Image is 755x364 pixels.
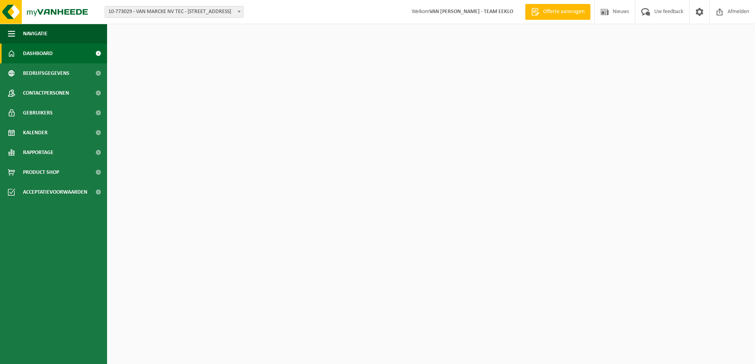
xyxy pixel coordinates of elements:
span: Bedrijfsgegevens [23,63,69,83]
span: Navigatie [23,24,48,44]
span: 10-773029 - VAN MARCKE NV TEC - 9900 EEKLO, RINGLAAN 48 [105,6,243,18]
span: Gebruikers [23,103,53,123]
span: Contactpersonen [23,83,69,103]
a: Offerte aanvragen [525,4,590,20]
span: Dashboard [23,44,53,63]
span: Kalender [23,123,48,143]
span: Rapportage [23,143,54,162]
strong: VAN [PERSON_NAME] - TEAM EEKLO [429,9,513,15]
span: Acceptatievoorwaarden [23,182,87,202]
span: Product Shop [23,162,59,182]
span: 10-773029 - VAN MARCKE NV TEC - 9900 EEKLO, RINGLAAN 48 [105,6,243,17]
span: Offerte aanvragen [541,8,586,16]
